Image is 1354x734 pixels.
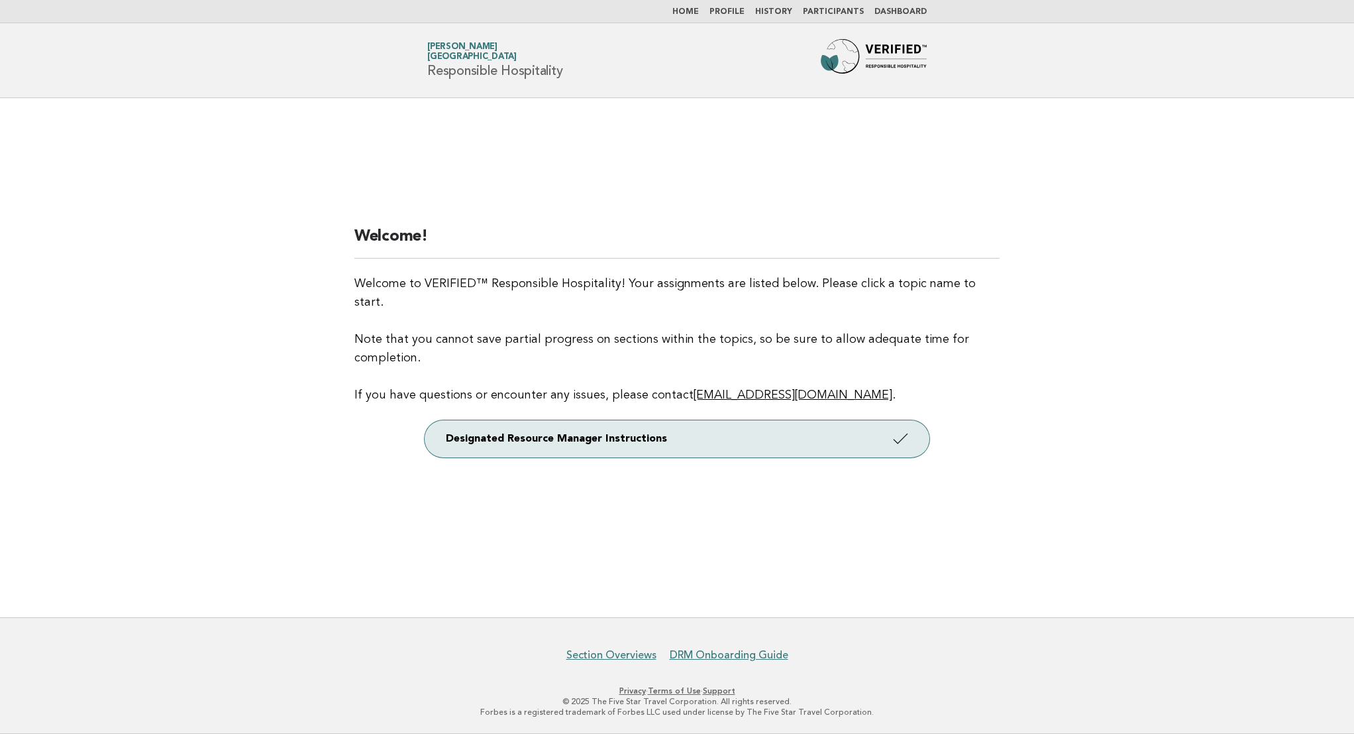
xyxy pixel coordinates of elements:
[755,8,792,16] a: History
[272,696,1082,707] p: © 2025 The Five Star Travel Corporation. All rights reserved.
[709,8,745,16] a: Profile
[619,686,646,696] a: Privacy
[672,8,699,16] a: Home
[670,648,788,662] a: DRM Onboarding Guide
[427,43,562,78] h1: Responsible Hospitality
[648,686,701,696] a: Terms of Use
[354,275,1000,404] p: Welcome to VERIFIED™ Responsible Hospitality! Your assignments are listed below. Please click a t...
[703,686,735,696] a: Support
[427,42,517,61] a: [PERSON_NAME][GEOGRAPHIC_DATA]
[566,648,656,662] a: Section Overviews
[272,707,1082,717] p: Forbes is a registered trademark of Forbes LLC used under license by The Five Star Travel Corpora...
[874,8,927,16] a: Dashboard
[803,8,864,16] a: Participants
[425,420,929,458] a: Designated Resource Manager Instructions
[354,226,1000,259] h2: Welcome!
[272,686,1082,696] p: · ·
[427,53,517,62] span: [GEOGRAPHIC_DATA]
[694,389,892,401] a: [EMAIL_ADDRESS][DOMAIN_NAME]
[821,39,927,82] img: Forbes Travel Guide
